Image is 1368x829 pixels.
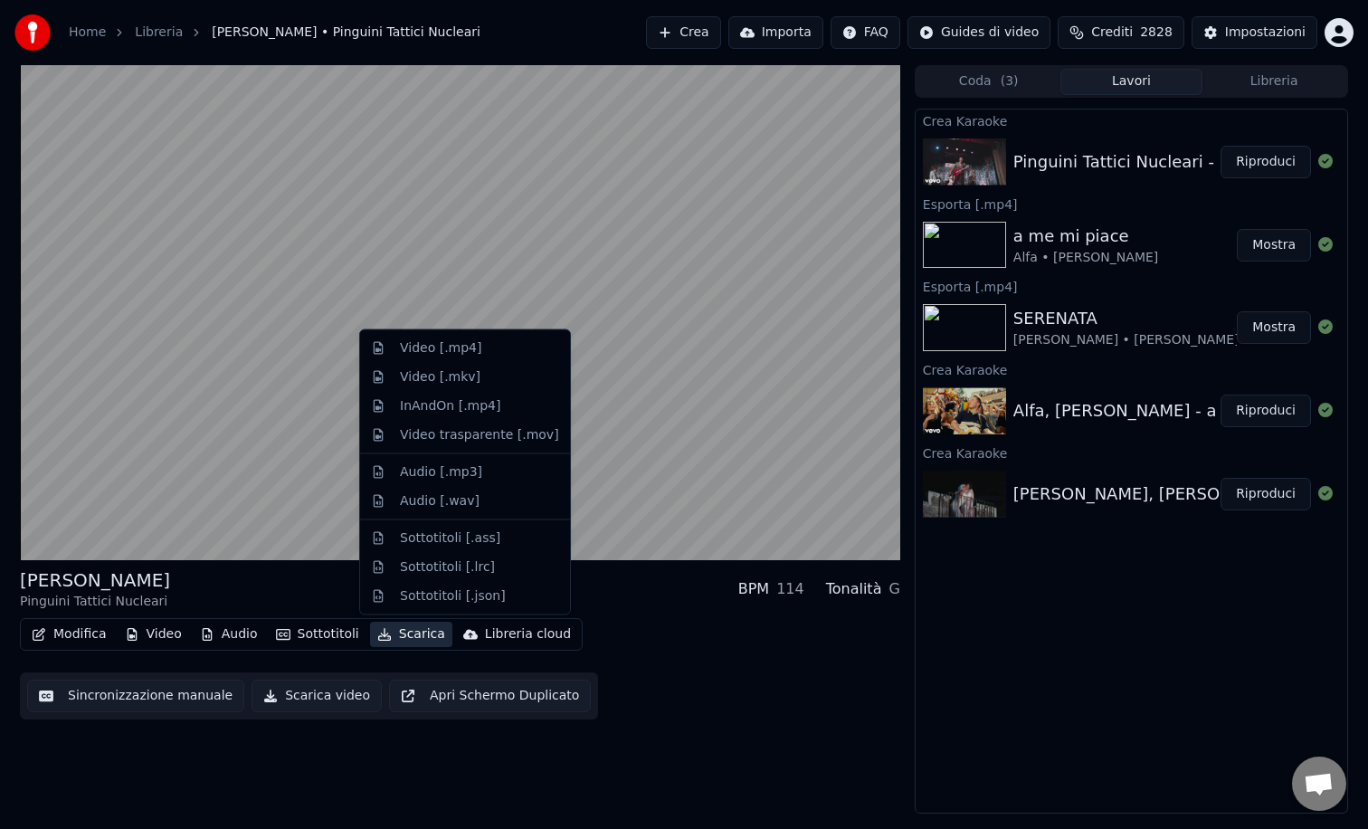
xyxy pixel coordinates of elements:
[916,275,1347,297] div: Esporta [.mp4]
[193,622,265,647] button: Audio
[1192,16,1317,49] button: Impostazioni
[400,425,559,443] div: Video trasparente [.mov]
[24,622,114,647] button: Modifica
[400,367,480,386] div: Video [.mkv]
[646,16,720,49] button: Crea
[1013,224,1158,249] div: a me mi piace
[1013,306,1240,331] div: SERENATA
[27,680,244,712] button: Sincronizzazione manuale
[212,24,480,42] span: [PERSON_NAME] • Pinguini Tattici Nucleari
[738,578,769,600] div: BPM
[1001,72,1019,91] span: ( 3 )
[1221,478,1311,510] button: Riproduci
[1013,331,1240,349] div: [PERSON_NAME] • [PERSON_NAME]
[14,14,51,51] img: youka
[1292,757,1346,811] a: Aprire la chat
[252,680,382,712] button: Scarica video
[400,586,506,605] div: Sottotitoli [.json]
[400,491,480,510] div: Audio [.wav]
[826,578,882,600] div: Tonalità
[916,442,1347,463] div: Crea Karaoke
[1221,146,1311,178] button: Riproduci
[370,622,452,647] button: Scarica
[20,593,170,611] div: Pinguini Tattici Nucleari
[389,680,591,712] button: Apri Schermo Duplicato
[1013,398,1322,424] div: Alfa, [PERSON_NAME] - a me mi piace
[69,24,106,42] a: Home
[888,578,899,600] div: G
[400,462,482,481] div: Audio [.mp3]
[1091,24,1133,42] span: Crediti
[485,625,571,643] div: Libreria cloud
[1058,16,1184,49] button: Crediti2828
[20,567,170,593] div: [PERSON_NAME]
[728,16,823,49] button: Importa
[1237,229,1311,262] button: Mostra
[776,578,804,600] div: 114
[1225,24,1306,42] div: Impostazioni
[135,24,183,42] a: Libreria
[400,557,495,576] div: Sottotitoli [.lrc]
[269,622,366,647] button: Sottotitoli
[1221,395,1311,427] button: Riproduci
[1013,249,1158,267] div: Alfa • [PERSON_NAME]
[917,69,1060,95] button: Coda
[831,16,900,49] button: FAQ
[69,24,480,42] nav: breadcrumb
[400,396,501,414] div: InAndOn [.mp4]
[916,110,1347,131] div: Crea Karaoke
[916,358,1347,380] div: Crea Karaoke
[400,339,481,357] div: Video [.mp4]
[916,193,1347,214] div: Esporta [.mp4]
[907,16,1050,49] button: Guides di video
[1013,149,1354,175] div: Pinguini Tattici Nucleari - [PERSON_NAME]
[1237,311,1311,344] button: Mostra
[1140,24,1173,42] span: 2828
[400,529,500,547] div: Sottotitoli [.ass]
[118,622,189,647] button: Video
[1060,69,1203,95] button: Lavori
[1202,69,1345,95] button: Libreria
